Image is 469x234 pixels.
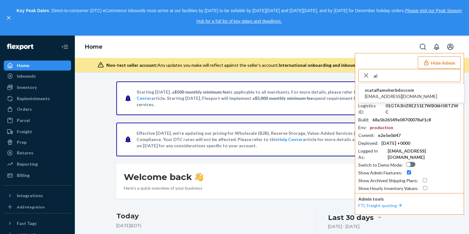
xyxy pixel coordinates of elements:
[6,15,12,21] button: close,
[4,61,71,71] a: Home
[17,62,29,69] div: Home
[444,41,457,53] button: Open account menu
[358,124,367,131] div: Env :
[358,185,418,192] div: Show Hourly Inventory Values :
[106,62,157,68] span: Non-test seller account:
[85,43,103,50] a: Home
[17,193,43,199] div: Integrations
[80,38,108,56] ol: breadcrumbs
[328,213,374,222] div: Last 30 days
[124,171,203,183] h1: Welcome back
[418,56,461,69] button: Hide Admin
[4,71,71,81] a: Inbounds
[17,73,36,79] div: Inbounds
[4,148,71,158] a: Returns
[17,117,30,124] div: Parcel
[417,41,429,53] button: Open Search Box
[174,89,229,95] span: $500 monthly minimum fee
[17,139,27,145] div: Prep
[358,162,403,168] div: Switch to Demo Mode :
[370,124,393,131] div: production
[358,178,418,184] div: Show Archived Shipping Plans :
[358,140,378,146] div: Deployed :
[385,103,461,115] div: 01GTA3HZREZ51E7WB06H5RTZWC
[116,222,302,229] p: [DATE] ( EDT )
[358,170,402,176] div: Show Admin Features :
[4,170,71,180] a: Billing
[430,41,443,53] button: Open notifications
[381,140,410,146] div: [DATE] +0000
[17,204,45,210] div: Add Integration
[17,220,37,227] div: Fast Tags
[372,117,431,123] div: 68a5b26549e04700078af1c8
[17,172,30,178] div: Billing
[196,8,462,24] a: Please visit our Peak Season Hub for a full list of key dates and deadlines.
[17,84,37,90] div: Inventory
[4,137,71,147] a: Prep
[4,218,71,228] button: Fast Tags
[255,95,313,101] span: $5,000 monthly minimum fee
[358,203,403,208] a: FTL Freight quoting
[17,95,50,102] div: Replenishments
[388,148,461,160] div: [EMAIL_ADDRESS][DOMAIN_NAME]
[4,104,71,114] a: Orders
[278,137,303,142] a: Help Center
[124,185,203,191] p: Here’s a quick overview of your business
[137,89,406,108] p: Starting [DATE], a is applicable to all merchants. For more details, please refer to this article...
[365,93,437,100] span: [EMAIL_ADDRESS][DOMAIN_NAME]
[195,173,203,181] img: hand-wave emoji
[4,115,71,125] a: Parcel
[4,191,71,201] button: Integrations
[328,223,360,230] p: [DATE] - [DATE]
[4,159,71,169] a: Reporting
[137,130,406,149] p: Effective [DATE], we're updating our pricing for Wholesale (B2B), Reserve Storage, Value-Added Se...
[59,41,71,53] button: Close Navigation
[7,44,33,50] img: Flexport logo
[17,161,38,167] div: Reporting
[358,196,461,202] p: Admin tools
[358,117,369,123] div: Build :
[358,103,382,115] div: Logistics ID :
[358,148,384,160] div: Logged In As :
[378,132,401,139] div: e2e5e0d47
[116,211,302,221] h3: Today
[4,127,71,137] a: Freight
[15,6,463,27] p: : Direct-to-consumer (DTC) eCommerce inbounds must arrive at our facilities by [DATE] to be sella...
[17,150,33,156] div: Returns
[365,87,437,93] span: vcatalfamoherbdoccom
[279,62,440,68] span: International onboarding and inbounding may not work during impersonation.
[17,8,49,13] strong: Key Peak Dates
[17,106,32,112] div: Orders
[358,132,375,139] div: Commit :
[4,82,71,92] a: Inventory
[4,203,71,211] a: Add Integration
[17,129,32,135] div: Freight
[374,69,460,82] input: Search or paste seller ID
[4,94,71,104] a: Replenishments
[106,62,440,68] div: Any updates you make will reflect against the seller's account.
